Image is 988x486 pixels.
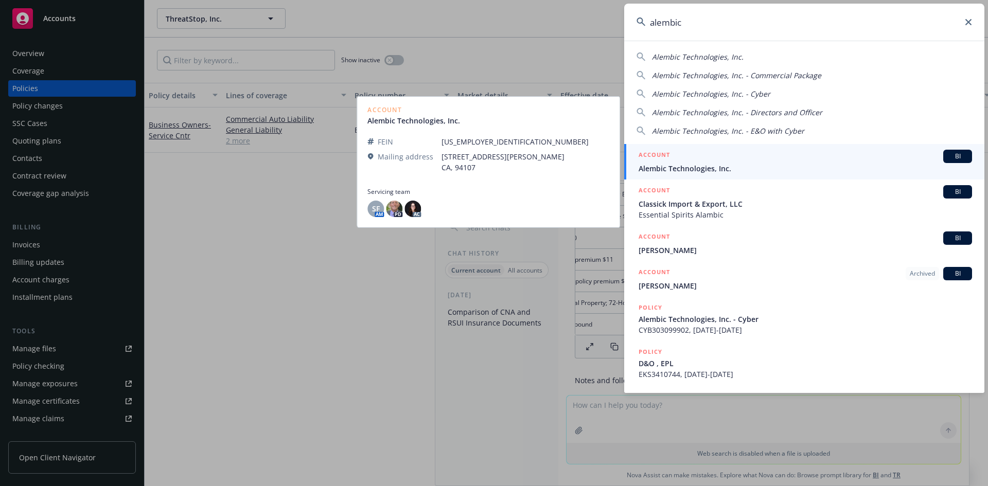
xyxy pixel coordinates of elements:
a: POLICYD&O , EPLEKS3410744, [DATE]-[DATE] [624,341,984,385]
span: D&O , EPL [639,358,972,369]
h5: ACCOUNT [639,185,670,197]
span: Alembic Technologies, Inc. - Directors and Officer [652,107,822,117]
span: Alembic Technologies, Inc. - E&O with Cyber [652,126,804,136]
span: Alembic Technologies, Inc. [639,163,972,174]
span: Classick Import & Export, LLC [639,199,972,209]
a: ACCOUNTArchivedBI[PERSON_NAME] [624,261,984,297]
h5: ACCOUNT [639,267,670,279]
h5: ACCOUNT [639,150,670,162]
span: [PERSON_NAME] [639,280,972,291]
span: [PERSON_NAME] [639,245,972,256]
input: Search... [624,4,984,41]
span: Alembic Technologies, Inc. - Cyber [639,314,972,325]
h5: POLICY [639,347,662,357]
span: CYB303099902, [DATE]-[DATE] [639,325,972,335]
a: POLICYAlembic Technologies, Inc. - CyberCYB303099902, [DATE]-[DATE] [624,297,984,341]
span: BI [947,269,968,278]
span: BI [947,152,968,161]
span: BI [947,187,968,196]
span: Archived [910,269,935,278]
h5: POLICY [639,302,662,313]
span: BI [947,233,968,243]
a: ACCOUNTBIAlembic Technologies, Inc. [624,144,984,179]
span: Alembic Technologies, Inc. - Cyber [652,89,770,99]
h5: ACCOUNT [639,231,670,244]
span: Alembic Technologies, Inc. [652,52,744,62]
span: Alembic Technologies, Inc. - Commercial Package [652,70,821,80]
h5: POLICY [639,391,662,401]
span: Essential Spirits Alambic [639,209,972,220]
a: POLICY [624,385,984,429]
a: ACCOUNTBIClassick Import & Export, LLCEssential Spirits Alambic [624,179,984,226]
span: EKS3410744, [DATE]-[DATE] [639,369,972,380]
a: ACCOUNTBI[PERSON_NAME] [624,226,984,261]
